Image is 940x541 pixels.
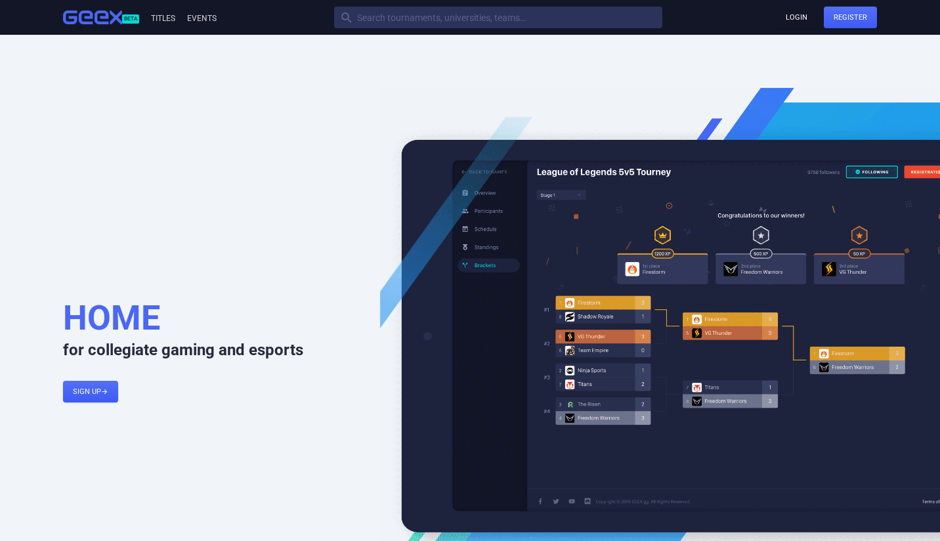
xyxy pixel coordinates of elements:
[63,11,122,25] img: Geex
[334,7,662,28] input: Search tournaments, universities, teams…
[63,381,118,402] a: Sign up
[63,11,149,25] a: Beta
[824,7,877,28] a: Register
[63,296,360,361] h1: for collegiate gaming and esports
[185,14,217,23] a: Events
[776,7,817,28] a: Login
[149,14,175,23] a: Titles
[122,14,139,24] span: Beta
[63,296,160,341] div: home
